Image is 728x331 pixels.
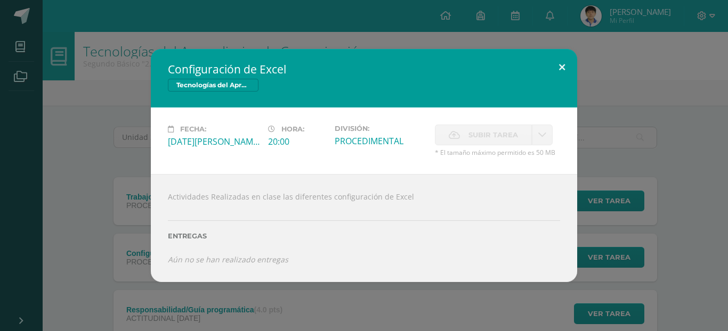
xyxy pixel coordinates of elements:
span: * El tamaño máximo permitido es 50 MB [435,148,560,157]
div: [DATE][PERSON_NAME] [168,136,260,147]
a: La fecha de entrega ha expirado [532,125,553,145]
label: La fecha de entrega ha expirado [435,125,532,145]
div: Actividades Realizadas en clase las diferentes configuración de Excel [151,174,577,282]
span: Fecha: [180,125,206,133]
label: División: [335,125,426,133]
span: Hora: [281,125,304,133]
i: Aún no se han realizado entregas [168,254,288,264]
span: Subir tarea [468,125,518,145]
div: PROCEDIMENTAL [335,135,426,147]
label: Entregas [168,232,560,240]
h2: Configuración de Excel [168,62,560,77]
div: 20:00 [268,136,326,147]
button: Close (Esc) [547,49,577,85]
span: Tecnologías del Aprendizaje y la Comunicación [168,79,258,92]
